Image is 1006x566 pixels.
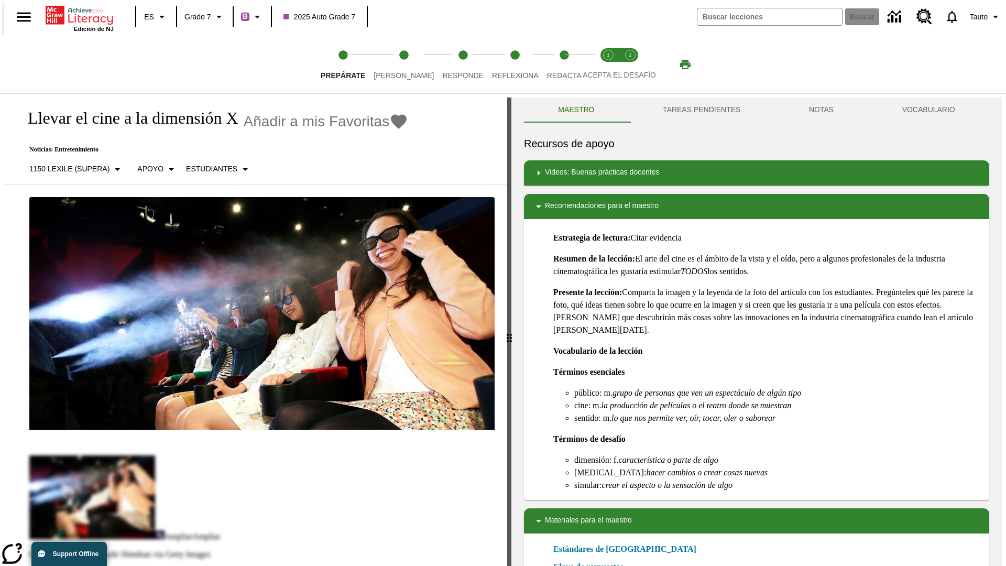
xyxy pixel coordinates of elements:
button: Tipo de apoyo, Apoyo [133,160,182,179]
strong: Presente la lección [553,288,619,297]
button: Perfil/Configuración [966,7,1006,26]
strong: Estrategia de lectura: [553,233,631,242]
a: Estándares de [GEOGRAPHIC_DATA] [553,543,703,556]
button: Responde step 3 of 5 [434,36,492,93]
div: Pulsa la tecla de intro o la barra espaciadora y luego presiona las flechas de derecha e izquierd... [507,97,511,566]
span: Support Offline [53,550,99,558]
h1: Llevar el cine a la dimensión X [17,108,238,128]
span: 2025 Auto Grade 7 [283,12,356,23]
button: Maestro [524,97,629,123]
span: ES [144,12,154,23]
li: cine: m. [574,399,981,412]
li: dimensión: f. [574,454,981,466]
p: Materiales para el maestro [545,515,632,527]
button: Añadir a mis Favoritas - Llevar el cine a la dimensión X [244,112,409,130]
button: Acepta el desafío lee step 1 of 2 [593,36,624,93]
li: [MEDICAL_DATA]: [574,466,981,479]
button: Redacta step 5 of 5 [539,36,590,93]
li: simular: [574,479,981,492]
span: Grado 7 [184,12,211,23]
em: hacer cambios o crear cosas nuevas [646,468,768,477]
button: Boost El color de la clase es morado/púrpura. Cambiar el color de la clase. [237,7,268,26]
strong: Términos esenciales [553,367,625,376]
li: sentido: m. [574,412,981,424]
span: Tauto [970,12,988,23]
button: Support Offline [31,542,107,566]
li: público: m. [574,387,981,399]
div: Instructional Panel Tabs [524,97,989,123]
a: Notificaciones [938,3,966,30]
div: activity [511,97,1002,566]
span: Redacta [547,71,582,80]
button: Seleccione Lexile, 1150 Lexile (Supera) [25,160,128,179]
button: Lenguaje: ES, Selecciona un idioma [139,7,173,26]
button: Lee step 2 of 5 [365,36,442,93]
a: Centro de recursos, Se abrirá en una pestaña nueva. [910,3,938,31]
text: 2 [629,52,631,58]
em: grupo de personas que ven un espectáculo de algún tipo [613,388,801,397]
p: Comparta la imagen y la leyenda de la foto del artículo con los estudiantes. Pregúnteles qué les ... [553,286,981,336]
p: 1150 Lexile (Supera) [29,164,110,175]
span: Añadir a mis Favoritas [244,113,390,130]
button: Acepta el desafío contesta step 2 of 2 [615,36,646,93]
p: Estudiantes [186,164,237,175]
a: Centro de información [881,3,910,31]
p: Apoyo [137,164,163,175]
button: Prepárate step 1 of 5 [312,36,374,93]
text: 1 [607,52,609,58]
span: Edición de NJ [74,26,114,32]
span: ACEPTA EL DESAFÍO [583,71,656,79]
strong: Vocabulario de la lección [553,346,643,355]
div: reading [4,97,507,561]
h6: Recursos de apoyo [524,135,989,152]
em: característica o parte de algo [618,455,718,464]
p: Videos: Buenas prácticas docentes [545,167,659,179]
span: Responde [442,71,484,80]
button: Reflexiona step 4 of 5 [484,36,547,93]
em: TODOS [681,267,707,276]
div: Portada [46,4,114,32]
strong: Resumen de la lección: [553,254,635,263]
button: NOTAS [775,97,868,123]
p: Noticias: Entretenimiento [17,146,408,154]
div: Videos: Buenas prácticas docentes [524,160,989,186]
button: TAREAS PENDIENTES [629,97,775,123]
p: Recomendaciones para el maestro [545,200,659,213]
span: Reflexiona [492,71,539,80]
button: Imprimir [669,55,702,74]
strong: Términos de desafío [553,434,626,443]
button: Abrir el menú lateral [8,2,39,32]
div: Materiales para el maestro [524,508,989,534]
em: crear el aspecto o la sensación de algo [602,481,732,489]
em: la producción de películas o el teatro donde se muestran [602,401,792,410]
strong: : [619,288,622,297]
span: B [243,10,248,23]
button: VOCABULARIO [868,97,989,123]
button: Seleccionar estudiante [182,160,256,179]
img: El panel situado frente a los asientos rocía con agua nebulizada al feliz público en un cine equi... [29,197,495,430]
p: El arte del cine es el ámbito de la vista y el oído, pero a algunos profesionales de la industria... [553,253,981,278]
div: Recomendaciones para el maestro [524,194,989,219]
p: Citar evidencia [553,232,981,244]
em: lo que nos permite ver, oír, tocar, oler o saborear [611,413,775,422]
input: Buscar campo [697,8,842,25]
span: Prepárate [321,71,365,80]
button: Grado: Grado 7, Elige un grado [180,7,229,26]
span: [PERSON_NAME] [374,71,434,80]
